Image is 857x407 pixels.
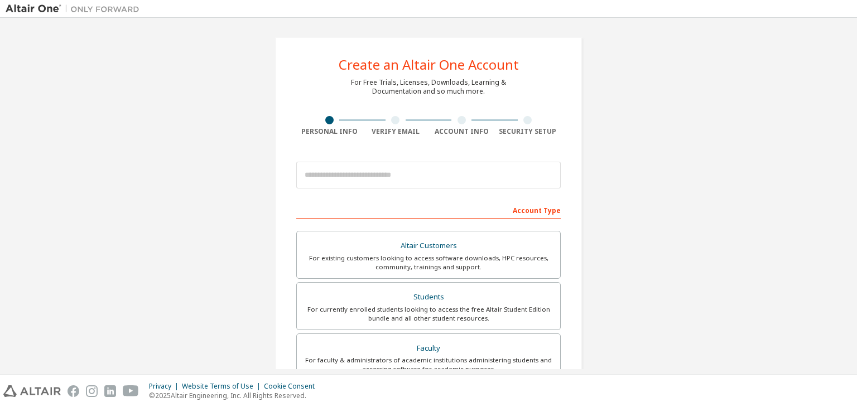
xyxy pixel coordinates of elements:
div: Account Type [296,201,561,219]
img: altair_logo.svg [3,385,61,397]
div: For Free Trials, Licenses, Downloads, Learning & Documentation and so much more. [351,78,506,96]
div: Verify Email [363,127,429,136]
div: Privacy [149,382,182,391]
p: © 2025 Altair Engineering, Inc. All Rights Reserved. [149,391,321,400]
div: For faculty & administrators of academic institutions administering students and accessing softwa... [304,356,553,374]
div: Altair Customers [304,238,553,254]
div: Cookie Consent [264,382,321,391]
div: Faculty [304,341,553,356]
div: For currently enrolled students looking to access the free Altair Student Edition bundle and all ... [304,305,553,323]
div: For existing customers looking to access software downloads, HPC resources, community, trainings ... [304,254,553,272]
div: Website Terms of Use [182,382,264,391]
img: linkedin.svg [104,385,116,397]
div: Security Setup [495,127,561,136]
img: Altair One [6,3,145,14]
div: Create an Altair One Account [339,58,519,71]
div: Students [304,289,553,305]
img: facebook.svg [68,385,79,397]
img: instagram.svg [86,385,98,397]
div: Personal Info [296,127,363,136]
div: Account Info [428,127,495,136]
img: youtube.svg [123,385,139,397]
